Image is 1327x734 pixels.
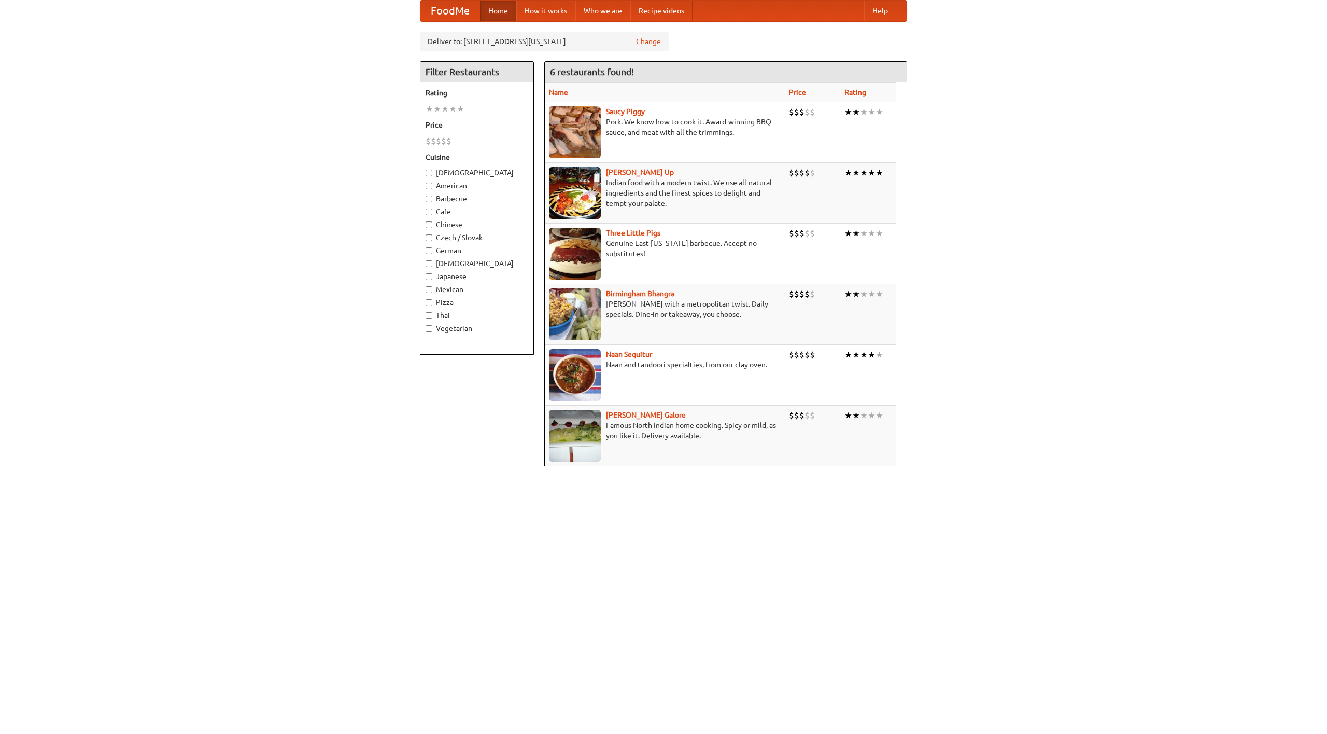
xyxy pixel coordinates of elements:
[426,135,431,147] li: $
[794,167,799,178] li: $
[480,1,516,21] a: Home
[810,349,815,361] li: $
[426,193,528,204] label: Barbecue
[852,410,860,421] li: ★
[549,106,601,158] img: saucy.jpg
[426,206,528,217] label: Cafe
[794,106,799,118] li: $
[868,106,876,118] li: ★
[549,410,601,462] img: currygalore.jpg
[606,350,652,358] a: Naan Sequitur
[876,288,883,300] li: ★
[426,258,528,269] label: [DEMOGRAPHIC_DATA]
[876,349,883,361] li: ★
[860,167,868,178] li: ★
[426,88,528,98] h5: Rating
[868,410,876,421] li: ★
[426,232,528,243] label: Czech / Slovak
[868,167,876,178] li: ★
[810,167,815,178] li: $
[804,228,810,239] li: $
[804,288,810,300] li: $
[876,228,883,239] li: ★
[550,67,634,77] ng-pluralize: 6 restaurants found!
[436,135,441,147] li: $
[606,289,674,298] a: Birmingham Bhangra
[844,228,852,239] li: ★
[844,167,852,178] li: ★
[426,245,528,256] label: German
[844,349,852,361] li: ★
[876,410,883,421] li: ★
[426,234,432,241] input: Czech / Slovak
[426,271,528,282] label: Japanese
[420,1,480,21] a: FoodMe
[799,106,804,118] li: $
[426,284,528,295] label: Mexican
[426,323,528,334] label: Vegetarian
[789,88,806,96] a: Price
[549,117,781,137] p: Pork. We know how to cook it. Award-winning BBQ sauce, and meat with all the trimmings.
[426,170,432,176] input: [DEMOGRAPHIC_DATA]
[844,106,852,118] li: ★
[457,103,464,115] li: ★
[606,229,660,237] a: Three Little Pigs
[810,228,815,239] li: $
[636,36,661,47] a: Change
[804,106,810,118] li: $
[549,177,781,209] p: Indian food with a modern twist. We use all-natural ingredients and the finest spices to delight ...
[426,286,432,293] input: Mexican
[426,297,528,308] label: Pizza
[516,1,575,21] a: How it works
[810,106,815,118] li: $
[549,420,781,441] p: Famous North Indian home cooking. Spicy or mild, as you like it. Delivery available.
[606,168,674,176] a: [PERSON_NAME] Up
[420,32,669,51] div: Deliver to: [STREET_ADDRESS][US_STATE]
[420,62,533,82] h4: Filter Restaurants
[426,196,432,202] input: Barbecue
[426,273,432,280] input: Japanese
[852,288,860,300] li: ★
[860,288,868,300] li: ★
[852,167,860,178] li: ★
[804,349,810,361] li: $
[426,310,528,321] label: Thai
[426,221,432,228] input: Chinese
[860,228,868,239] li: ★
[799,288,804,300] li: $
[789,288,794,300] li: $
[794,410,799,421] li: $
[852,349,860,361] li: ★
[549,167,601,219] img: curryup.jpg
[433,103,441,115] li: ★
[426,325,432,332] input: Vegetarian
[868,349,876,361] li: ★
[426,103,433,115] li: ★
[789,349,794,361] li: $
[860,410,868,421] li: ★
[799,349,804,361] li: $
[549,238,781,259] p: Genuine East [US_STATE] barbecue. Accept no substitutes!
[868,288,876,300] li: ★
[426,219,528,230] label: Chinese
[549,349,601,401] img: naansequitur.jpg
[810,288,815,300] li: $
[810,410,815,421] li: $
[852,228,860,239] li: ★
[876,167,883,178] li: ★
[426,299,432,306] input: Pizza
[606,107,645,116] a: Saucy Piggy
[794,288,799,300] li: $
[426,312,432,319] input: Thai
[844,410,852,421] li: ★
[864,1,896,21] a: Help
[844,88,866,96] a: Rating
[426,152,528,162] h5: Cuisine
[446,135,451,147] li: $
[804,167,810,178] li: $
[789,167,794,178] li: $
